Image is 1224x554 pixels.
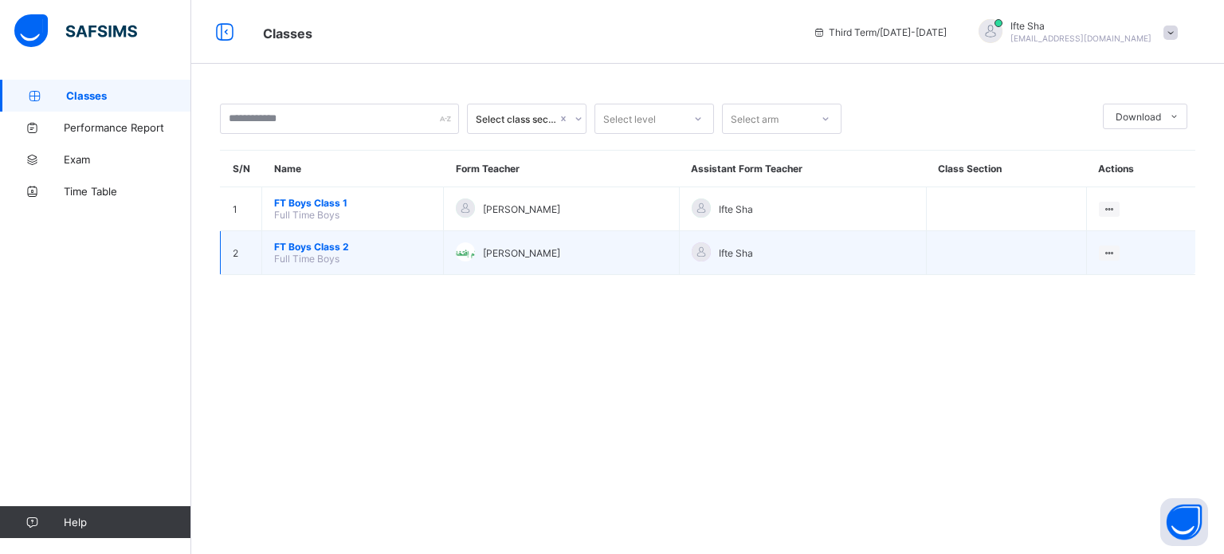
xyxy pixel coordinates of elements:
[926,151,1086,187] th: Class Section
[221,151,262,187] th: S/N
[731,104,779,134] div: Select arm
[1086,151,1195,187] th: Actions
[679,151,926,187] th: Assistant Form Teacher
[274,209,339,221] span: Full Time Boys
[274,241,431,253] span: FT Boys Class 2
[483,247,560,259] span: [PERSON_NAME]
[1160,498,1208,546] button: Open asap
[719,203,753,215] span: Ifte Sha
[719,247,753,259] span: Ifte Sha
[1010,33,1151,43] span: [EMAIL_ADDRESS][DOMAIN_NAME]
[64,185,191,198] span: Time Table
[1116,111,1161,123] span: Download
[476,113,557,125] div: Select class section
[963,19,1186,45] div: IfteSha
[483,203,560,215] span: [PERSON_NAME]
[813,26,947,38] span: session/term information
[263,26,312,41] span: Classes
[274,253,339,265] span: Full Time Boys
[274,197,431,209] span: FT Boys Class 1
[262,151,444,187] th: Name
[1010,20,1151,32] span: Ifte Sha
[14,14,137,48] img: safsims
[64,153,191,166] span: Exam
[64,121,191,134] span: Performance Report
[221,187,262,231] td: 1
[603,104,656,134] div: Select level
[66,89,191,102] span: Classes
[221,231,262,275] td: 2
[444,151,680,187] th: Form Teacher
[64,516,190,528] span: Help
